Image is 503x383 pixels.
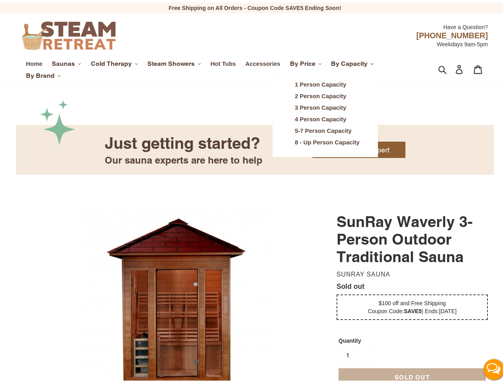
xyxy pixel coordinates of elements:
img: Steam Retreat [22,19,115,47]
button: By Price [286,55,326,67]
a: Hot Tubs [207,56,240,67]
span: $100 off and Free Shipping Coupon Code: | Ends: [368,298,457,312]
button: Saunas [48,55,85,67]
label: Quantity [339,334,374,342]
span: 2 Person Capacity [295,90,346,97]
div: Our sauna experts are here to help [105,151,262,165]
a: 4 Person Capacity [289,111,366,123]
span: 1 Person Capacity [295,79,346,86]
span: Weekdays 9am-5pm [437,39,488,45]
span: Hot Tubs [211,58,236,65]
span: By Capacity [331,57,368,65]
b: SAVE5 [404,306,422,312]
span: Steam Showers [147,57,195,65]
span: Sold out [337,280,364,288]
a: 5-7 Person Capacity [289,123,366,134]
span: [PHONE_NUMBER] [416,29,488,38]
span: Sold out [395,371,430,378]
button: Steam Showers [143,55,205,67]
a: 1 Person Capacity [289,77,366,88]
div: Just getting started? [105,130,262,151]
a: 8 - Up Person Capacity [289,134,366,146]
span: 8 - Up Person Capacity [295,136,360,144]
a: 2 Person Capacity [289,88,366,100]
h1: SunRay Waverly 3-Person Outdoor Traditional Sauna [337,210,488,263]
span: 3 Person Capacity [295,102,346,109]
span: Saunas [52,57,75,65]
div: Have a Question? [177,17,488,29]
a: Accessories [241,56,284,67]
span: 4 Person Capacity [295,113,346,120]
button: By Capacity [327,55,378,67]
button: By Brand [22,67,65,79]
span: By Price [290,57,315,65]
span: Home [26,58,42,65]
dd: Sunray Sauna [337,268,485,276]
a: 3 Person Capacity [289,100,366,111]
span: Cold Therapy [91,57,132,65]
img: Frame_1.png [40,97,76,143]
button: Cold Therapy [87,55,142,67]
span: [DATE] [439,306,456,312]
a: Home [22,56,46,67]
span: By Brand [26,69,55,77]
span: 5-7 Person Capacity [295,125,352,132]
span: Accessories [245,58,280,65]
